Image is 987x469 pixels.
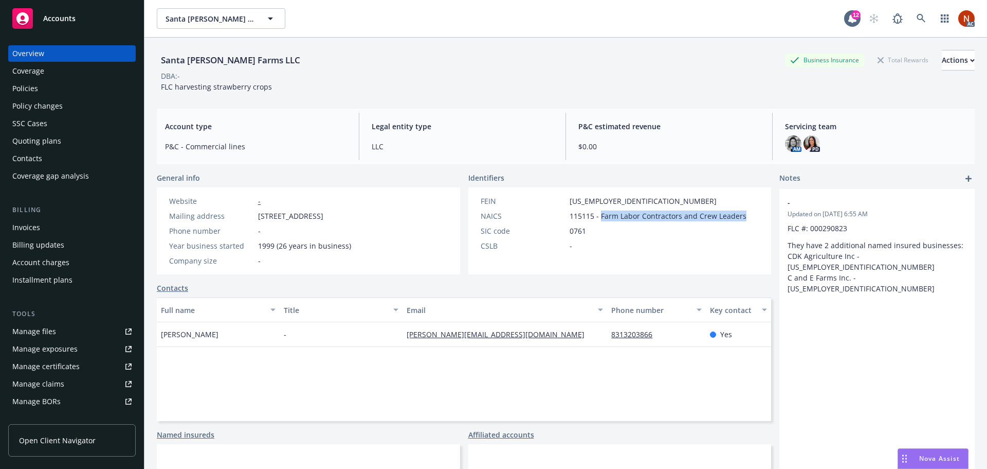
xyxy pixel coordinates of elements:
div: Business Insurance [785,54,864,66]
a: Policies [8,80,136,97]
a: Start snowing [864,8,884,29]
a: Quoting plans [8,133,136,149]
p: They have 2 additional named insured businesses: CDK Agriculture Inc - [US_EMPLOYER_IDENTIFICATIO... [788,240,966,294]
div: Total Rewards [872,54,934,66]
div: Phone number [169,225,254,236]
button: Full name [157,298,280,322]
a: Installment plans [8,272,136,288]
span: FLC harvesting strawberry crops [161,82,272,92]
div: NAICS [481,211,565,221]
div: Full name [161,305,264,316]
div: Santa [PERSON_NAME] Farms LLC [157,54,304,67]
div: Policy changes [12,98,63,114]
span: - [570,240,572,251]
a: 8313203866 [611,329,661,339]
span: - [284,329,286,340]
span: Account type [165,121,346,132]
div: Contacts [12,150,42,167]
div: Email [407,305,592,316]
img: photo [958,10,975,27]
div: Manage exposures [12,341,78,357]
a: Invoices [8,219,136,236]
span: 115115 - Farm Labor Contractors and Crew Leaders [570,211,746,221]
div: Year business started [169,240,254,251]
div: Manage BORs [12,393,61,410]
span: Notes [779,172,800,185]
div: Phone number [611,305,690,316]
div: SSC Cases [12,115,47,132]
div: Account charges [12,254,69,271]
button: Nova Assist [898,448,968,469]
a: - [258,196,261,206]
span: [PERSON_NAME] [161,329,218,340]
a: Contacts [157,283,188,293]
span: Updated on [DATE] 6:55 AM [788,210,966,219]
div: Manage claims [12,376,64,392]
a: Policy changes [8,98,136,114]
a: Switch app [935,8,955,29]
p: FLC #: 000290823 [788,223,966,234]
a: Affiliated accounts [468,429,534,440]
div: Invoices [12,219,40,236]
a: Account charges [8,254,136,271]
span: - [258,225,261,236]
span: Yes [720,329,732,340]
span: P&C estimated revenue [578,121,760,132]
div: FEIN [481,196,565,206]
a: [PERSON_NAME][EMAIL_ADDRESS][DOMAIN_NAME] [407,329,593,339]
a: Report a Bug [887,8,908,29]
a: Billing updates [8,237,136,253]
div: -Updated on [DATE] 6:55 AMFLC #: 000290823They have 2 additional named insured businesses: CDK Ag... [779,189,975,302]
span: Servicing team [785,121,966,132]
div: SIC code [481,225,565,236]
a: Manage files [8,323,136,340]
span: P&C - Commercial lines [165,141,346,152]
span: 0761 [570,225,586,236]
div: Billing updates [12,237,64,253]
button: Phone number [607,298,705,322]
div: DBA: - [161,71,180,81]
div: Drag to move [898,449,911,468]
span: Nova Assist [919,454,960,463]
img: photo [785,135,801,152]
span: - [258,255,261,266]
div: Key contact [710,305,756,316]
span: General info [157,172,200,183]
a: Search [911,8,931,29]
a: Summary of insurance [8,411,136,427]
span: $0.00 [578,141,760,152]
div: Coverage [12,63,44,79]
div: Quoting plans [12,133,61,149]
button: Key contact [706,298,771,322]
div: CSLB [481,240,565,251]
button: Santa [PERSON_NAME] Farms LLC [157,8,285,29]
a: Manage certificates [8,358,136,375]
button: Actions [942,50,975,71]
div: Billing [8,205,136,215]
a: Coverage gap analysis [8,168,136,184]
a: Contacts [8,150,136,167]
div: Overview [12,45,44,62]
span: 1999 (26 years in business) [258,240,351,251]
div: Manage files [12,323,56,340]
span: Open Client Navigator [19,435,96,446]
a: Named insureds [157,429,214,440]
div: Website [169,196,254,206]
img: photo [803,135,820,152]
a: Manage BORs [8,393,136,410]
span: Legal entity type [372,121,553,132]
button: Email [403,298,607,322]
span: Santa [PERSON_NAME] Farms LLC [166,13,254,24]
button: Title [280,298,403,322]
a: SSC Cases [8,115,136,132]
div: Installment plans [12,272,72,288]
div: Policies [12,80,38,97]
div: Manage certificates [12,358,80,375]
div: Title [284,305,387,316]
a: Coverage [8,63,136,79]
span: LLC [372,141,553,152]
a: Accounts [8,4,136,33]
div: 12 [851,10,861,20]
a: Manage exposures [8,341,136,357]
